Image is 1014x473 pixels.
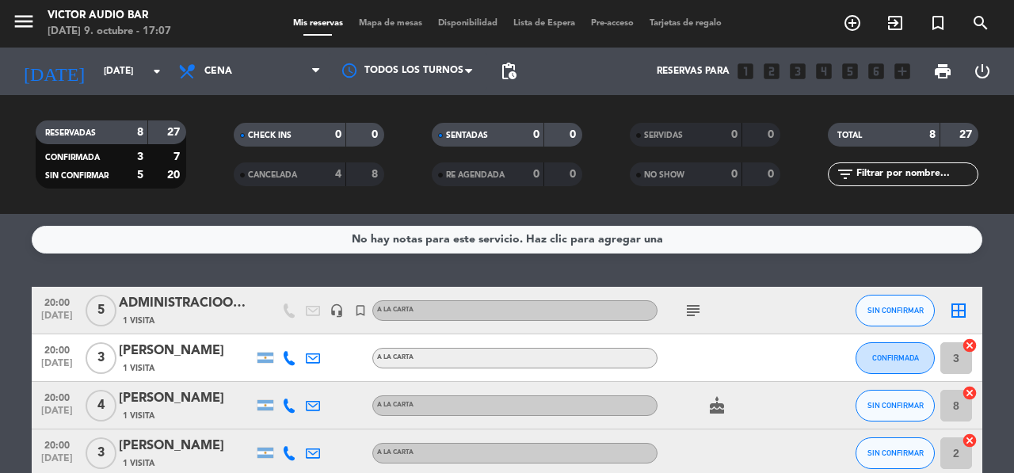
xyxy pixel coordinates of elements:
i: border_all [949,301,968,320]
span: 20:00 [37,435,77,453]
i: turned_in_not [353,303,368,318]
i: headset_mic [330,303,344,318]
span: Reservas para [657,66,730,77]
strong: 27 [167,127,183,138]
i: looks_one [735,61,756,82]
strong: 7 [173,151,183,162]
span: Disponibilidad [430,19,505,28]
span: Pre-acceso [583,19,642,28]
span: 20:00 [37,387,77,406]
strong: 4 [335,169,341,180]
strong: 0 [335,129,341,140]
button: SIN CONFIRMAR [856,295,935,326]
span: [DATE] [37,406,77,424]
span: pending_actions [499,62,518,81]
span: Lista de Espera [505,19,583,28]
span: CANCELADA [248,171,297,179]
i: looks_6 [866,61,886,82]
strong: 0 [372,129,381,140]
button: SIN CONFIRMAR [856,390,935,422]
span: CHECK INS [248,132,292,139]
i: turned_in_not [928,13,947,32]
span: [DATE] [37,358,77,376]
span: 20:00 [37,292,77,311]
div: Victor Audio Bar [48,8,171,24]
i: looks_5 [840,61,860,82]
i: cancel [962,338,978,353]
strong: 3 [137,151,143,162]
strong: 20 [167,170,183,181]
span: [DATE] [37,311,77,329]
div: LOG OUT [963,48,1002,95]
span: A LA CARTA [377,354,414,360]
i: cake [707,396,726,415]
i: add_circle_outline [843,13,862,32]
div: [PERSON_NAME] [119,436,253,456]
i: exit_to_app [886,13,905,32]
strong: 0 [731,169,738,180]
strong: 8 [137,127,143,138]
strong: 27 [959,129,975,140]
span: A LA CARTA [377,402,414,408]
span: NO SHOW [644,171,684,179]
strong: 8 [929,129,936,140]
i: power_settings_new [973,62,992,81]
strong: 0 [533,129,539,140]
span: A LA CARTA [377,449,414,456]
i: arrow_drop_down [147,62,166,81]
div: No hay notas para este servicio. Haz clic para agregar una [352,231,663,249]
span: SIN CONFIRMAR [867,448,924,457]
span: Cena [204,66,232,77]
strong: 0 [731,129,738,140]
strong: 5 [137,170,143,181]
span: A LA CARTA [377,307,414,313]
span: 1 Visita [123,362,154,375]
span: 20:00 [37,340,77,358]
strong: 0 [768,129,777,140]
i: [DATE] [12,54,96,89]
i: looks_3 [787,61,808,82]
span: 5 [86,295,116,326]
strong: 0 [533,169,539,180]
span: SIN CONFIRMAR [45,172,109,180]
span: Mis reservas [285,19,351,28]
span: Tarjetas de regalo [642,19,730,28]
i: filter_list [836,165,855,184]
i: looks_4 [814,61,834,82]
i: cancel [962,385,978,401]
span: SIN CONFIRMAR [867,306,924,315]
span: SENTADAS [446,132,488,139]
div: [PERSON_NAME] [119,341,253,361]
span: RESERVADAS [45,129,96,137]
span: TOTAL [837,132,862,139]
span: Mapa de mesas [351,19,430,28]
button: menu [12,10,36,39]
i: menu [12,10,36,33]
i: subject [684,301,703,320]
span: SERVIDAS [644,132,683,139]
span: CONFIRMADA [45,154,100,162]
button: SIN CONFIRMAR [856,437,935,469]
span: 3 [86,342,116,374]
div: [DATE] 9. octubre - 17:07 [48,24,171,40]
i: looks_two [761,61,782,82]
span: RE AGENDADA [446,171,505,179]
strong: 0 [570,169,579,180]
div: [PERSON_NAME] [119,388,253,409]
strong: 0 [768,169,777,180]
i: cancel [962,433,978,448]
span: SIN CONFIRMAR [867,401,924,410]
input: Filtrar por nombre... [855,166,978,183]
span: 1 Visita [123,410,154,422]
span: 4 [86,390,116,422]
button: CONFIRMADA [856,342,935,374]
span: [DATE] [37,453,77,471]
i: search [971,13,990,32]
span: print [933,62,952,81]
strong: 8 [372,169,381,180]
span: CONFIRMADA [872,353,919,362]
i: add_box [892,61,913,82]
span: 1 Visita [123,315,154,327]
span: 1 Visita [123,457,154,470]
strong: 0 [570,129,579,140]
